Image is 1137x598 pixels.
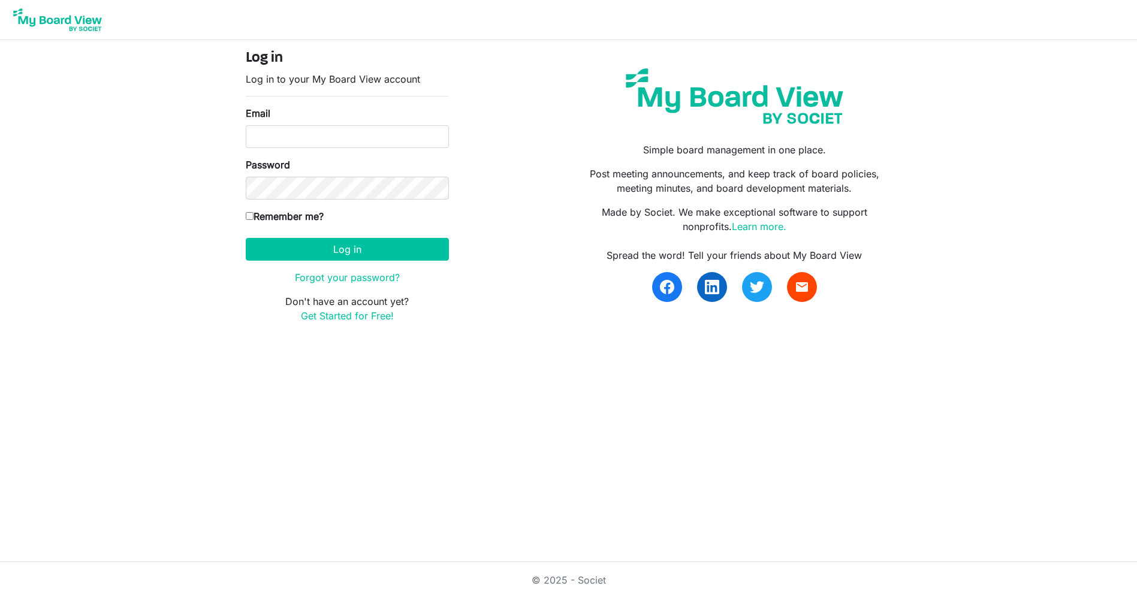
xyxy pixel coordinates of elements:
p: Post meeting announcements, and keep track of board policies, meeting minutes, and board developm... [577,167,891,195]
p: Made by Societ. We make exceptional software to support nonprofits. [577,205,891,234]
a: Learn more. [732,221,786,232]
div: Spread the word! Tell your friends about My Board View [577,248,891,262]
img: linkedin.svg [705,280,719,294]
label: Remember me? [246,209,324,224]
a: Get Started for Free! [301,310,394,322]
a: © 2025 - Societ [532,574,606,586]
label: Email [246,106,270,120]
span: email [795,280,809,294]
p: Simple board management in one place. [577,143,891,157]
p: Don't have an account yet? [246,294,449,323]
a: email [787,272,817,302]
img: facebook.svg [660,280,674,294]
h4: Log in [246,50,449,67]
img: my-board-view-societ.svg [617,59,852,133]
label: Password [246,158,290,172]
input: Remember me? [246,212,254,220]
img: twitter.svg [750,280,764,294]
button: Log in [246,238,449,261]
p: Log in to your My Board View account [246,72,449,86]
a: Forgot your password? [295,271,400,283]
img: My Board View Logo [10,5,105,35]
